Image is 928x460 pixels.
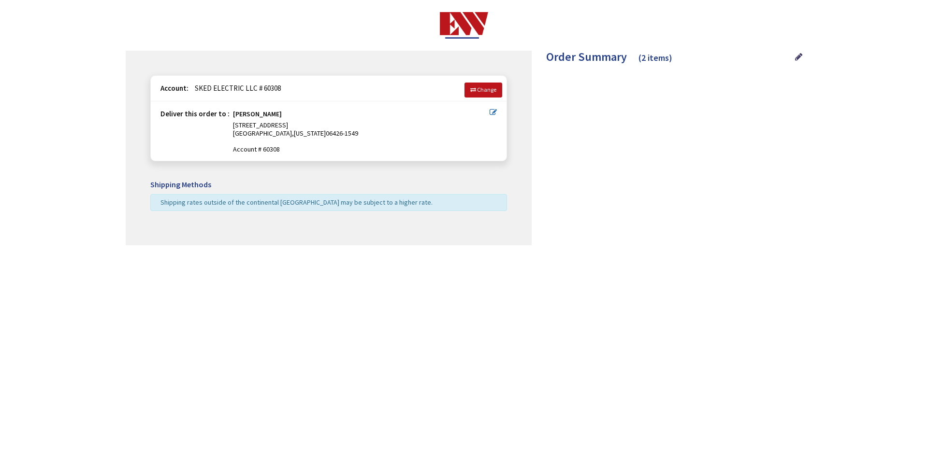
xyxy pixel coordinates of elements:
[190,84,281,93] span: SKED ELECTRIC LLC # 60308
[233,129,294,138] span: [GEOGRAPHIC_DATA],
[464,83,502,97] a: Change
[326,129,358,138] span: 06426-1549
[638,52,672,63] span: (2 items)
[160,84,188,93] strong: Account:
[546,49,627,64] span: Order Summary
[160,109,230,118] strong: Deliver this order to :
[233,110,282,121] strong: [PERSON_NAME]
[150,181,507,189] h5: Shipping Methods
[294,129,326,138] span: [US_STATE]
[160,198,433,207] span: Shipping rates outside of the continental [GEOGRAPHIC_DATA] may be subject to a higher rate.
[233,121,288,129] span: [STREET_ADDRESS]
[440,12,489,39] img: Electrical Wholesalers, Inc.
[233,145,490,153] span: Account # 60308
[477,86,496,93] span: Change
